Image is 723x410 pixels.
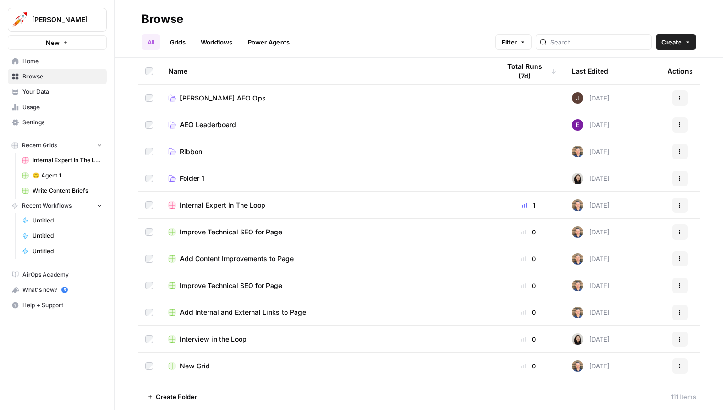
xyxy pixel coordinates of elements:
div: 0 [500,254,557,264]
button: Create Folder [142,389,203,404]
span: Untitled [33,247,102,255]
button: Recent Workflows [8,199,107,213]
span: Folder 1 [180,174,204,183]
img: 50s1itr6iuawd1zoxsc8bt0iyxwq [572,199,583,211]
a: Grids [164,34,191,50]
a: Browse [8,69,107,84]
a: Untitled [18,213,107,228]
span: Untitled [33,216,102,225]
a: Workflows [195,34,238,50]
span: Usage [22,103,102,111]
span: New [46,38,60,47]
span: Filter [502,37,517,47]
span: Recent Workflows [22,201,72,210]
a: AirOps Academy [8,267,107,282]
div: Actions [668,58,693,84]
img: 50s1itr6iuawd1zoxsc8bt0iyxwq [572,146,583,157]
a: 5 [61,287,68,293]
a: Settings [8,115,107,130]
a: Write Content Briefs [18,183,107,199]
img: 50s1itr6iuawd1zoxsc8bt0iyxwq [572,226,583,238]
input: Search [550,37,647,47]
div: [DATE] [572,173,610,184]
a: Power Agents [242,34,296,50]
span: Write Content Briefs [33,187,102,195]
div: Total Runs (7d) [500,58,557,84]
img: 50s1itr6iuawd1zoxsc8bt0iyxwq [572,307,583,318]
span: [PERSON_NAME] AEO Ops [180,93,266,103]
div: [DATE] [572,226,610,238]
div: 0 [500,361,557,371]
span: New Grid [180,361,210,371]
a: Add Content Improvements to Page [168,254,485,264]
span: Create [661,37,682,47]
a: Interview in the Loop [168,334,485,344]
span: Help + Support [22,301,102,310]
a: New Grid [168,361,485,371]
a: Untitled [18,244,107,259]
div: 0 [500,227,557,237]
span: Create Folder [156,392,197,401]
div: [DATE] [572,360,610,372]
span: Ribbon [180,147,202,156]
text: 5 [63,288,66,292]
span: Add Content Improvements to Page [180,254,294,264]
div: 111 Items [671,392,696,401]
button: Help + Support [8,298,107,313]
a: Home [8,54,107,69]
a: Folder 1 [168,174,485,183]
div: [DATE] [572,333,610,345]
a: Ribbon [168,147,485,156]
a: Internal Expert In The Loop [18,153,107,168]
span: Settings [22,118,102,127]
span: AEO Leaderboard [180,120,236,130]
img: 50s1itr6iuawd1zoxsc8bt0iyxwq [572,360,583,372]
a: Add Internal and External Links to Page [168,308,485,317]
div: [DATE] [572,119,610,131]
span: [PERSON_NAME] [32,15,90,24]
span: Internal Expert In The Loop [33,156,102,165]
span: Improve Technical SEO for Page [180,281,282,290]
a: Improve Technical SEO for Page [168,281,485,290]
a: 🙃 Agent 1 [18,168,107,183]
button: Recent Grids [8,138,107,153]
div: 1 [500,200,557,210]
button: Create [656,34,696,50]
img: t5ef5oef8zpw1w4g2xghobes91mw [572,173,583,184]
div: [DATE] [572,199,610,211]
img: 50s1itr6iuawd1zoxsc8bt0iyxwq [572,280,583,291]
span: AirOps Academy [22,270,102,279]
div: [DATE] [572,146,610,157]
div: 0 [500,281,557,290]
div: What's new? [8,283,106,297]
img: 50s1itr6iuawd1zoxsc8bt0iyxwq [572,253,583,265]
span: Add Internal and External Links to Page [180,308,306,317]
button: New [8,35,107,50]
span: Home [22,57,102,66]
div: [DATE] [572,307,610,318]
a: Internal Expert In The Loop [168,200,485,210]
div: [DATE] [572,253,610,265]
span: Internal Expert In The Loop [180,200,265,210]
span: Your Data [22,88,102,96]
span: Recent Grids [22,141,57,150]
img: t5ef5oef8zpw1w4g2xghobes91mw [572,333,583,345]
button: Filter [495,34,532,50]
img: tb834r7wcu795hwbtepf06oxpmnl [572,119,583,131]
div: 0 [500,308,557,317]
span: Browse [22,72,102,81]
a: Untitled [18,228,107,244]
div: Last Edited [572,58,608,84]
a: Your Data [8,84,107,100]
div: [DATE] [572,280,610,291]
a: Improve Technical SEO for Page [168,227,485,237]
span: Untitled [33,232,102,240]
div: [DATE] [572,92,610,104]
a: [PERSON_NAME] AEO Ops [168,93,485,103]
span: 🙃 Agent 1 [33,171,102,180]
img: Alex Testing Logo [11,11,28,28]
div: 0 [500,334,557,344]
div: Name [168,58,485,84]
div: Browse [142,11,183,27]
a: AEO Leaderboard [168,120,485,130]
